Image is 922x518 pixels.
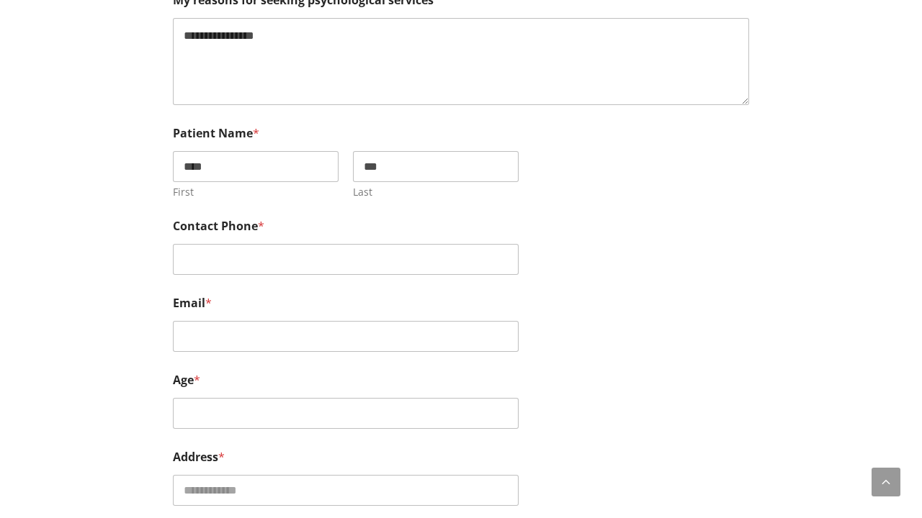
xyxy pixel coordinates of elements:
label: Last [353,186,519,198]
label: Contact Phone [173,219,749,233]
legend: Patient Name [173,127,259,140]
label: Email [173,296,749,310]
label: First [173,186,339,198]
label: Age [173,373,749,387]
a: Scroll back to top [872,468,900,496]
label: Address [173,450,749,464]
